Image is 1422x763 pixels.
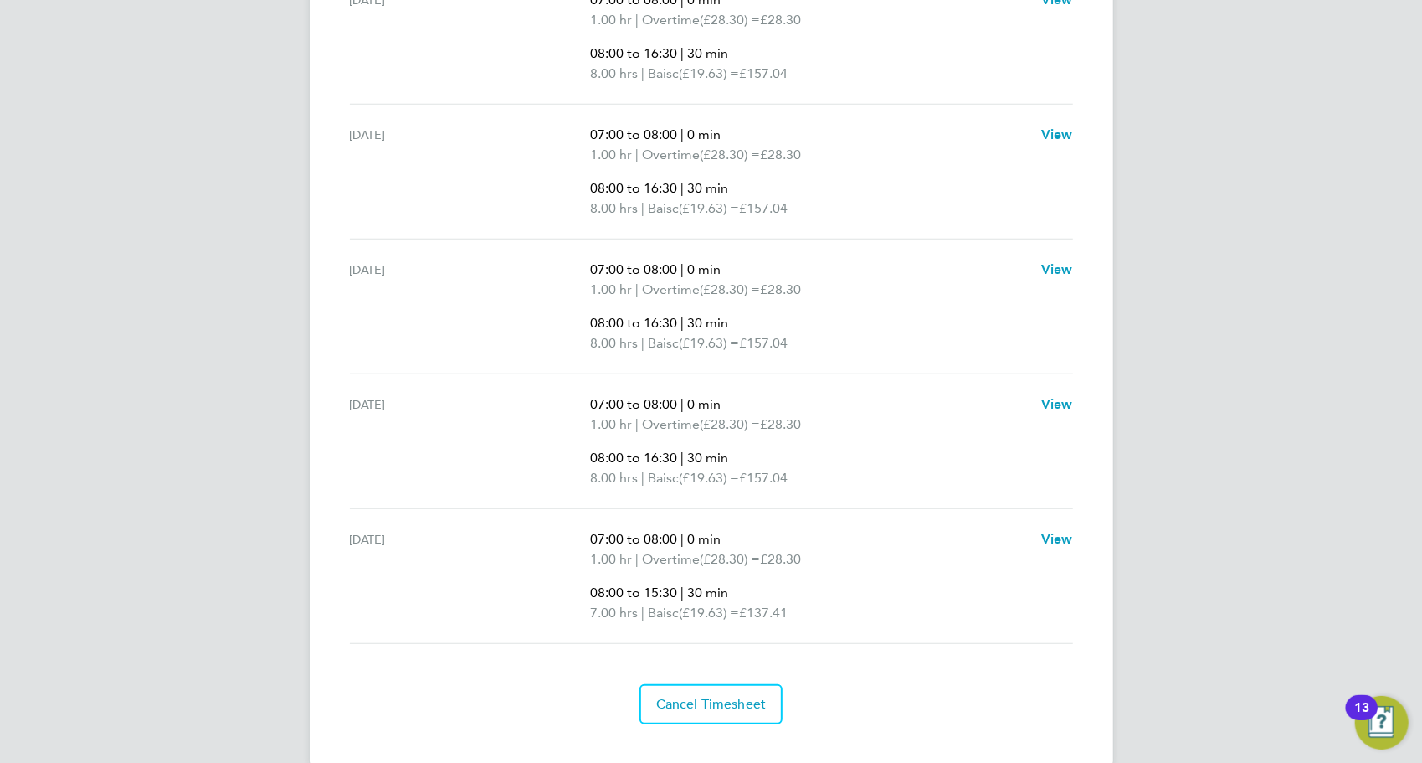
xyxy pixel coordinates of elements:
span: (£19.63) = [679,470,739,486]
span: 08:00 to 16:30 [590,45,677,61]
span: £28.30 [760,551,801,567]
span: | [635,416,639,432]
span: (£28.30) = [700,281,760,297]
span: Baisc [648,603,679,623]
span: 1.00 hr [590,551,632,567]
span: | [635,551,639,567]
span: 1.00 hr [590,12,632,28]
span: 8.00 hrs [590,200,638,216]
a: View [1041,125,1073,145]
span: £28.30 [760,147,801,162]
span: 08:00 to 16:30 [590,180,677,196]
a: View [1041,260,1073,280]
span: £28.30 [760,12,801,28]
span: Cancel Timesheet [656,696,767,713]
span: £157.04 [739,470,788,486]
span: (£28.30) = [700,12,760,28]
span: View [1041,396,1073,412]
button: Cancel Timesheet [639,684,783,724]
span: (£19.63) = [679,65,739,81]
span: View [1041,126,1073,142]
span: 0 min [687,261,721,277]
span: | [680,180,684,196]
span: View [1041,261,1073,277]
span: | [680,585,684,601]
a: View [1041,529,1073,549]
span: 8.00 hrs [590,65,638,81]
span: 1.00 hr [590,147,632,162]
span: (£19.63) = [679,605,739,621]
span: Overtime [642,549,700,570]
span: Overtime [642,145,700,165]
span: 0 min [687,396,721,412]
a: View [1041,394,1073,415]
span: Overtime [642,280,700,300]
span: | [641,335,644,351]
span: 30 min [687,315,728,331]
span: (£28.30) = [700,416,760,432]
div: [DATE] [350,394,591,488]
span: £157.04 [739,200,788,216]
span: 30 min [687,180,728,196]
button: Open Resource Center, 13 new notifications [1355,696,1409,750]
span: | [680,261,684,277]
span: 8.00 hrs [590,335,638,351]
span: | [635,12,639,28]
span: | [641,65,644,81]
div: [DATE] [350,529,591,623]
span: | [680,126,684,142]
span: | [680,45,684,61]
span: (£19.63) = [679,335,739,351]
span: Overtime [642,415,700,435]
span: 7.00 hrs [590,605,638,621]
span: Baisc [648,333,679,353]
span: £157.04 [739,335,788,351]
span: Overtime [642,10,700,30]
span: | [641,200,644,216]
div: [DATE] [350,125,591,219]
span: 30 min [687,450,728,466]
span: Baisc [648,64,679,84]
span: (£19.63) = [679,200,739,216]
span: View [1041,531,1073,547]
span: | [680,396,684,412]
span: 07:00 to 08:00 [590,126,677,142]
span: 1.00 hr [590,281,632,297]
span: Baisc [648,198,679,219]
span: Baisc [648,468,679,488]
span: | [641,605,644,621]
span: £28.30 [760,416,801,432]
span: 07:00 to 08:00 [590,396,677,412]
div: 13 [1354,708,1369,729]
span: 0 min [687,531,721,547]
span: (£28.30) = [700,147,760,162]
span: | [680,315,684,331]
span: 0 min [687,126,721,142]
span: 08:00 to 16:30 [590,450,677,466]
span: 08:00 to 15:30 [590,585,677,601]
span: 07:00 to 08:00 [590,261,677,277]
span: £28.30 [760,281,801,297]
div: [DATE] [350,260,591,353]
span: 8.00 hrs [590,470,638,486]
span: 30 min [687,585,728,601]
span: 1.00 hr [590,416,632,432]
span: 08:00 to 16:30 [590,315,677,331]
span: | [635,147,639,162]
span: | [641,470,644,486]
span: | [635,281,639,297]
span: £137.41 [739,605,788,621]
span: | [680,531,684,547]
span: 30 min [687,45,728,61]
span: £157.04 [739,65,788,81]
span: 07:00 to 08:00 [590,531,677,547]
span: (£28.30) = [700,551,760,567]
span: | [680,450,684,466]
